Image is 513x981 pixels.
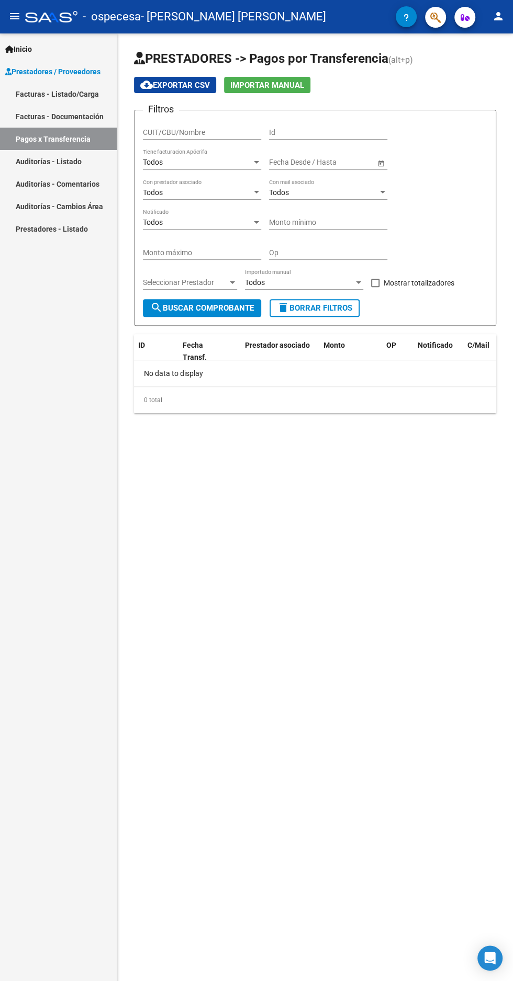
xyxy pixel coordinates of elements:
span: (alt+p) [388,55,413,65]
div: 0 total [134,387,496,413]
span: Monto [324,341,345,349]
button: Importar Manual [224,77,310,93]
span: ID [138,341,145,349]
span: Importar Manual [230,81,304,90]
input: Fecha fin [316,158,367,167]
datatable-header-cell: ID [134,334,179,369]
span: Prestadores / Proveedores [5,66,101,77]
datatable-header-cell: Monto [319,334,382,369]
span: Buscar Comprobante [150,303,254,313]
span: - [PERSON_NAME] [PERSON_NAME] [141,5,326,28]
button: Buscar Comprobante [143,299,261,317]
span: Fecha Transf. [183,341,207,361]
div: No data to display [134,360,496,386]
span: PRESTADORES -> Pagos por Transferencia [134,51,388,66]
span: Todos [143,188,163,197]
datatable-header-cell: Notificado [414,334,463,369]
span: Notificado [418,341,453,349]
datatable-header-cell: Fecha Transf. [179,334,226,369]
span: Seleccionar Prestador [143,278,228,287]
span: Exportar CSV [140,81,210,90]
datatable-header-cell: Prestador asociado [241,334,319,369]
h3: Filtros [143,102,179,117]
span: Prestador asociado [245,341,310,349]
span: C/Mail [467,341,489,349]
span: OP [386,341,396,349]
input: Fecha inicio [269,158,307,167]
mat-icon: search [150,301,163,314]
span: Todos [245,278,265,287]
mat-icon: cloud_download [140,78,153,91]
span: Todos [143,158,163,166]
span: Todos [143,218,163,226]
div: Open Intercom Messenger [477,945,503,971]
span: Todos [269,188,289,197]
datatable-header-cell: OP [382,334,414,369]
mat-icon: delete [277,301,289,314]
span: Borrar Filtros [277,303,352,313]
span: Mostrar totalizadores [384,277,454,289]
button: Exportar CSV [134,77,216,93]
mat-icon: person [492,10,505,22]
mat-icon: menu [8,10,21,22]
button: Open calendar [375,157,386,168]
button: Borrar Filtros [270,299,360,317]
span: - ospecesa [83,5,141,28]
span: Inicio [5,43,32,55]
datatable-header-cell: C/Mail [463,334,513,369]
